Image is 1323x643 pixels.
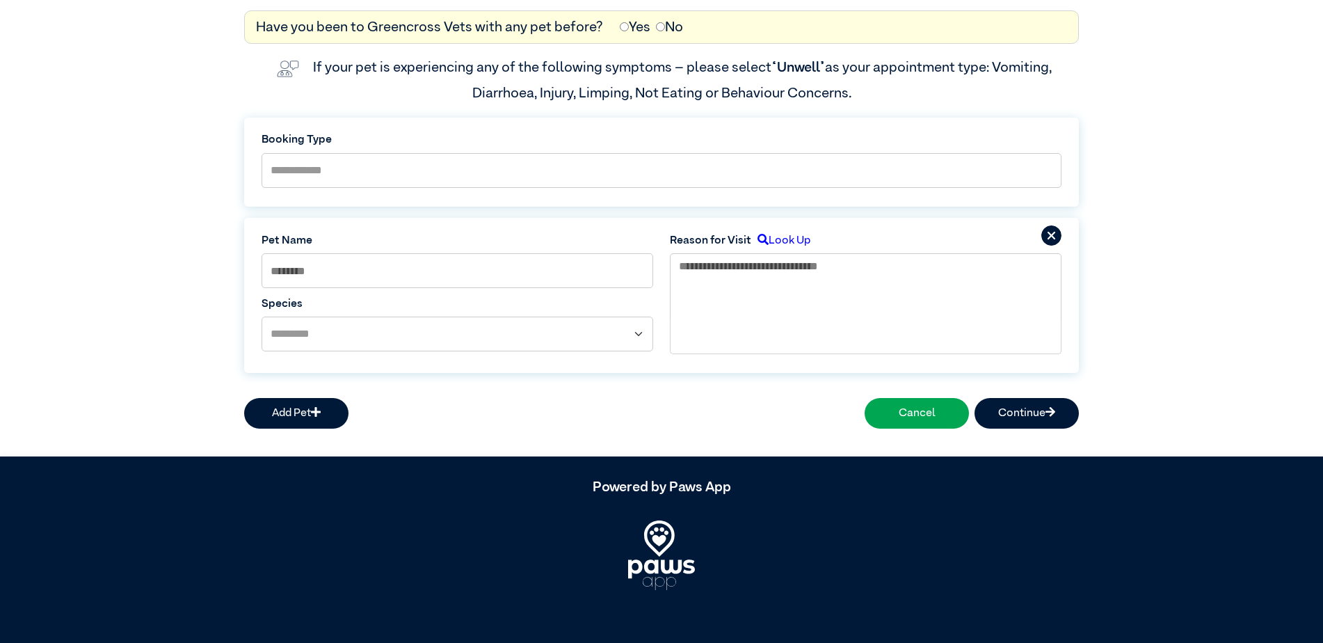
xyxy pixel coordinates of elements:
input: Yes [620,22,629,31]
label: Booking Type [262,132,1061,148]
button: Add Pet [244,398,348,429]
label: If your pet is experiencing any of the following symptoms – please select as your appointment typ... [313,61,1055,100]
span: “Unwell” [771,61,825,74]
img: PawsApp [628,521,695,590]
img: vet [271,55,305,83]
button: Continue [975,398,1079,429]
button: Cancel [865,398,969,429]
input: No [656,22,665,31]
label: Look Up [751,232,810,249]
label: Reason for Visit [670,232,751,249]
h5: Powered by Paws App [244,479,1079,495]
label: Have you been to Greencross Vets with any pet before? [256,17,603,38]
label: Yes [620,17,650,38]
label: Species [262,296,653,312]
label: Pet Name [262,232,653,249]
label: No [656,17,683,38]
